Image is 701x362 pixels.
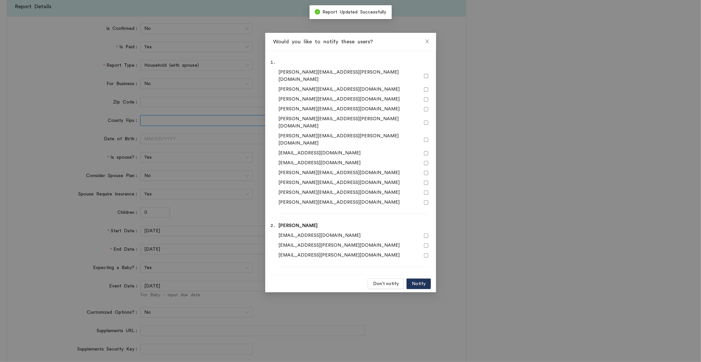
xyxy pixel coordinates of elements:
span: [PERSON_NAME] [278,223,317,228]
div: [PERSON_NAME][EMAIL_ADDRESS][DOMAIN_NAME] [278,105,428,113]
div: [PERSON_NAME][EMAIL_ADDRESS][DOMAIN_NAME] [278,179,428,186]
span: Don't notify [373,280,399,287]
div: [PERSON_NAME][EMAIL_ADDRESS][PERSON_NAME][DOMAIN_NAME] [278,115,428,130]
div: [PERSON_NAME][EMAIL_ADDRESS][DOMAIN_NAME] [278,169,428,176]
div: [PERSON_NAME][EMAIL_ADDRESS][DOMAIN_NAME] [278,86,428,93]
div: Would you like to notify these users? [273,38,428,45]
div: [PERSON_NAME][EMAIL_ADDRESS][DOMAIN_NAME] [278,189,428,196]
span: close [425,39,430,44]
div: [PERSON_NAME][EMAIL_ADDRESS][PERSON_NAME][DOMAIN_NAME] [278,132,428,147]
button: Notify [407,279,431,289]
div: [PERSON_NAME][EMAIL_ADDRESS][PERSON_NAME][DOMAIN_NAME] [278,69,428,83]
div: [EMAIL_ADDRESS][DOMAIN_NAME] [278,232,428,239]
div: [PERSON_NAME][EMAIL_ADDRESS][DOMAIN_NAME] [278,96,428,103]
span: Notify [412,280,426,287]
button: Don't notify [368,279,404,289]
div: [EMAIL_ADDRESS][DOMAIN_NAME] [278,159,428,167]
div: [EMAIL_ADDRESS][DOMAIN_NAME] [278,149,428,157]
div: [EMAIL_ADDRESS][PERSON_NAME][DOMAIN_NAME] [278,252,428,259]
div: [EMAIL_ADDRESS][PERSON_NAME][DOMAIN_NAME] [278,242,428,249]
span: Report Updated Successfully [323,10,386,14]
div: [PERSON_NAME][EMAIL_ADDRESS][DOMAIN_NAME] [278,199,428,206]
span: check-circle [315,9,320,14]
button: Close [418,33,436,51]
